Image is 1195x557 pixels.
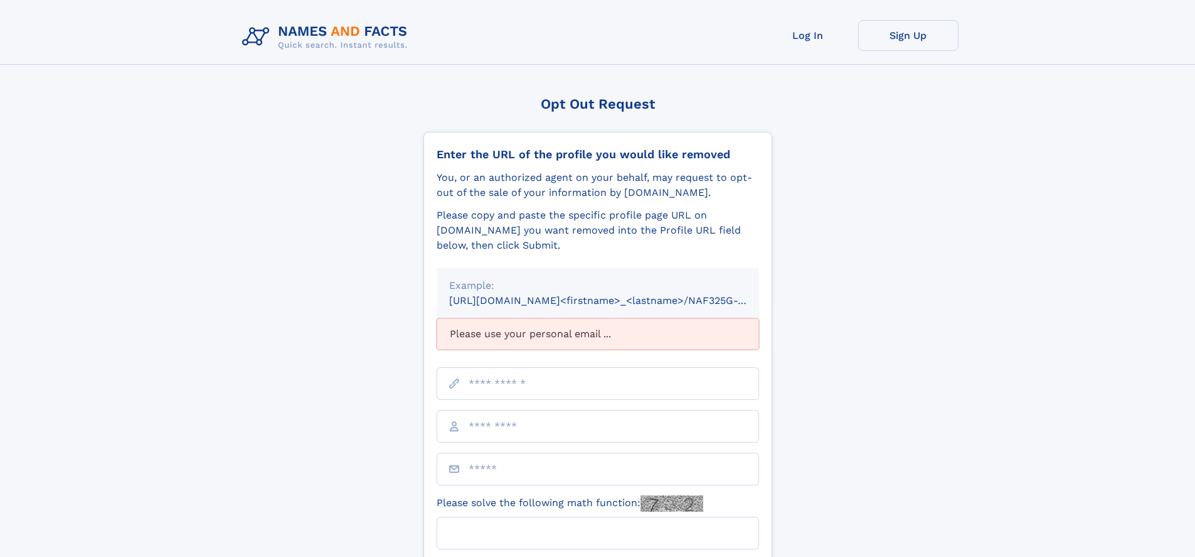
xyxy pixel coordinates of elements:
div: Example: [449,278,746,293]
a: Sign Up [858,20,959,51]
small: [URL][DOMAIN_NAME]<firstname>_<lastname>/NAF325G-xxxxxxxx [449,295,783,306]
div: You, or an authorized agent on your behalf, may request to opt-out of the sale of your informatio... [437,170,759,200]
a: Log In [758,20,858,51]
div: Enter the URL of the profile you would like removed [437,148,759,161]
div: Please use your personal email ... [437,318,759,350]
img: Logo Names and Facts [237,20,418,54]
div: Opt Out Request [423,96,772,112]
label: Please solve the following math function: [437,495,703,512]
div: Please copy and paste the specific profile page URL on [DOMAIN_NAME] you want removed into the Pr... [437,208,759,253]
